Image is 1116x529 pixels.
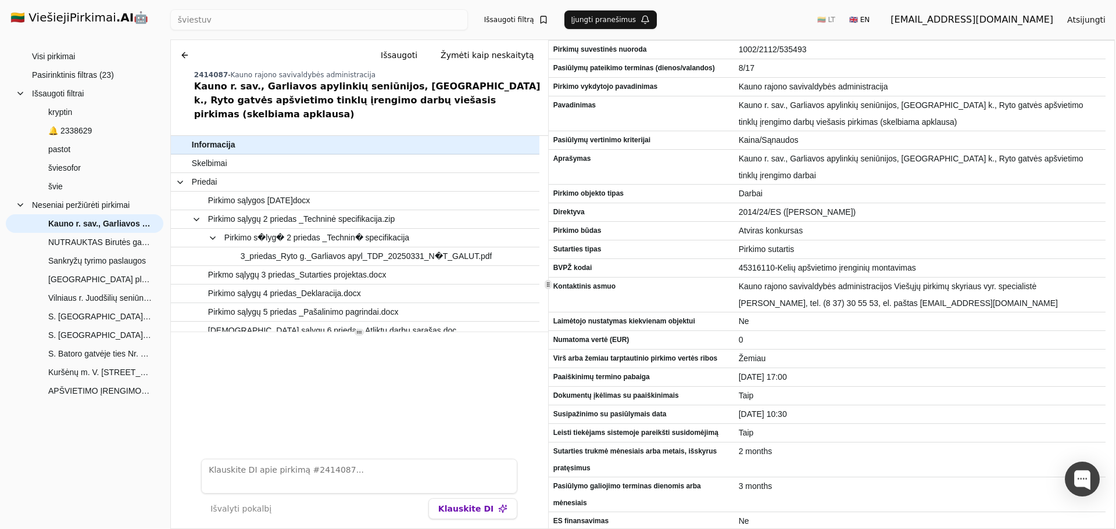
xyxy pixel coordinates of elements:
[739,97,1101,131] span: Kauno r. sav., Garliavos apylinkių seniūnijos, [GEOGRAPHIC_DATA] k., Ryto gatvės apšvietimo tinkl...
[553,222,729,239] span: Pirkimo būdas
[553,185,729,202] span: Pirkimo objekto tipas
[477,10,555,29] button: Išsaugoti filtrą
[739,278,1101,312] span: Kauno rajono savivaldybės administracijos Viešųjų pirkimų skyriaus vyr. specialistė [PERSON_NAME]...
[194,70,543,80] div: -
[48,326,152,344] span: S. [GEOGRAPHIC_DATA] ties [GEOGRAPHIC_DATA] šviesoforo posto kapitalinio remonto techninio darbo ...
[48,122,92,139] span: 🔔 2338629
[553,97,729,114] span: Pavadinimas
[739,260,1101,276] span: 45316110-Kelių apšvietimo įrenginių montavimas
[48,215,152,232] span: Kauno r. sav., Garliavos apylinkių seniūnijos, [GEOGRAPHIC_DATA] k., Ryto gatvės apšvietimo tinkl...
[192,174,217,190] span: Priedai
[208,267,387,283] span: Pirkmo sąlygų 3 priedas_Sutarties projektas.docx
[48,271,152,288] span: [GEOGRAPHIC_DATA] pl. – Metalo g. – jungiamojo kelio tarp [GEOGRAPHIC_DATA][PERSON_NAME] g. ir [G...
[48,141,70,158] span: pastot
[194,71,228,79] span: 2414087
[739,350,1101,367] span: Žemiau
[553,332,729,348] span: Numatoma vertė (EUR)
[194,80,543,121] div: Kauno r. sav., Garliavos apylinkių seniūnijos, [GEOGRAPHIC_DATA] k., Ryto gatvės apšvietimo tinkl...
[241,248,492,265] span: 3_priedas_Ryto g._Garliavos apyl_TDP_20250331_N�T_GALUT.pdf
[739,222,1101,239] span: Atviras konkursas
[553,132,729,149] span: Pasiūlymų vertinimo kriterijai
[170,9,468,30] input: Greita paieška...
[192,136,235,153] span: Informacija
[553,204,729,221] span: Direktyva
[48,233,152,251] span: NUTRAUKTAS Birutės gatvės kapitalinio remonto, įrengiant pėsčiųjų ir dviračių takus, lietaus nuot...
[224,229,409,246] span: Pirkimo s�lyg� 2 priedas _Technin� specifikacija
[739,313,1101,330] span: Ne
[231,71,376,79] span: Kauno rajono savivaldybės administracija
[564,10,657,29] button: Įjungti pranešimus
[48,345,152,362] span: S. Batoro gatvėje ties Nr. 88 pastatu šviesoforo posto kapitalinio remonto techninio darbo projek...
[431,45,543,66] button: Žymėti kaip neskaitytą
[739,387,1101,404] span: Taip
[553,41,729,58] span: Pirkimų suvestinės nuoroda
[739,185,1101,202] span: Darbai
[553,350,729,367] span: Virš arba žemiau tarptautinio pirkimo vertės ribos
[739,241,1101,258] span: Pirkimo sutartis
[48,252,146,269] span: Sankryžų tyrimo paslaugos
[553,478,729,512] span: Pasiūlymo galiojimo terminas dienomis arba mėnesiais
[208,304,399,321] span: Pirkimo sąlygų 5 priedas _Pašalinimo pagrindai.docx
[739,424,1101,441] span: Taip
[48,103,72,121] span: kryptin
[739,132,1101,149] span: Kaina/Sąnaudos
[739,332,1101,348] span: 0
[116,10,134,24] strong: .AI
[32,48,75,65] span: Visi pirkimai
[553,424,729,441] span: Leisti tiekėjams sistemoje pareikšti susidomėjimą
[553,369,729,386] span: Paaiškinimų termino pabaiga
[208,192,310,209] span: Pirkimo sąlygos [DATE]docx
[428,498,517,519] button: Klauskite DI
[553,443,729,477] span: Sutarties trukmė mėnesiais arba metais, išskyrus pratęsimus
[842,10,877,29] button: 🇬🇧 EN
[1058,9,1115,30] button: Atsijungti
[32,66,114,84] span: Pasirinktinis filtras (23)
[890,13,1053,27] div: [EMAIL_ADDRESS][DOMAIN_NAME]
[553,278,729,295] span: Kontaktinis asmuo
[739,60,1101,77] span: 8/17
[739,204,1101,221] span: 2014/24/ES ([PERSON_NAME])
[32,85,84,102] span: Išsaugoti filtrai
[48,308,152,325] span: S. [GEOGRAPHIC_DATA] ties [GEOGRAPHIC_DATA] gatve šviesoforo posto kapitalinio remonto techninio ...
[739,406,1101,423] span: [DATE] 10:30
[553,60,729,77] span: Pasiūlymų pateikimo terminas (dienos/valandos)
[32,196,130,214] span: Neseniai peržiūrėti pirkimai
[553,260,729,276] span: BVPŽ kodai
[208,322,456,339] span: [DEMOGRAPHIC_DATA] sąlygų 6 priedas_Atliktų darbų sąrašas.doc
[553,78,729,95] span: Pirkimo vykdytojo pavadinimas
[48,178,63,195] span: švie
[48,382,152,400] span: APŠVIETIMO ĮRENGIMO VALSTYBINĖS REIKŠMĖS RAJONINIAME KELYJE NR. 4524 TAURAGĖ–[DEMOGRAPHIC_DATA] R...
[739,150,1101,184] span: Kauno r. sav., Garliavos apylinkių seniūnijos, [GEOGRAPHIC_DATA] k., Ryto gatvės apšvietimo tinkl...
[553,406,729,423] span: Susipažinimo su pasiūlymais data
[371,45,427,66] button: Išsaugoti
[48,159,81,177] span: šviesofor
[739,41,1101,58] span: 1002/2112/535493
[553,241,729,258] span: Sutarties tipas
[553,387,729,404] span: Dokumentų įkėlimas su paaiškinimais
[192,155,227,172] span: Skelbimai
[553,313,729,330] span: Laimėtojo nustatymas kiekvienam objektui
[553,150,729,167] span: Aprašymas
[739,78,1101,95] span: Kauno rajono savivaldybės administracija
[48,289,152,307] span: Vilniaus r. Juodšilių seniūnijos gatvių apšvietimo įrenginių, elektros linijų įrengimo darbai (sk...
[208,211,395,228] span: Pirkimo sąlygų 2 priedas _Techninė specifikacija.zip
[739,478,1101,495] span: 3 months
[739,369,1101,386] span: [DATE] 17:00
[48,364,152,381] span: Kuršėnų m. V. [STREET_ADDRESS] ( dalis [GEOGRAPHIC_DATA] g., Gergždelių g.) apšvietimo tinklų ran...
[739,443,1101,460] span: 2 months
[208,285,361,302] span: Pirkimo sąlygų 4 priedas_Deklaracija.docx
